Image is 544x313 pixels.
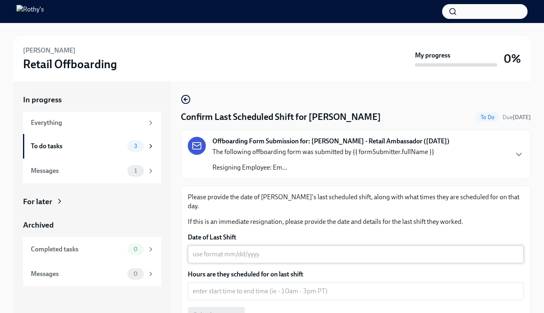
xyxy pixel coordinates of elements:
[31,245,124,254] div: Completed tasks
[513,114,531,121] strong: [DATE]
[31,118,144,127] div: Everything
[129,271,143,277] span: 0
[31,166,124,175] div: Messages
[23,237,161,262] a: Completed tasks0
[503,114,531,121] span: Due
[212,163,434,172] p: Resigning Employee: Em...
[188,217,524,226] p: If this is an immediate resignation, please provide the date and details for the last shift they ...
[181,111,381,123] h4: Confirm Last Scheduled Shift for [PERSON_NAME]
[23,57,117,71] h3: Retail Offboarding
[212,147,434,156] p: The following offboarding form was submitted by {{ formSubmitter.fullName }}
[188,270,524,279] label: Hours are they scheduled for on last shift
[23,159,161,183] a: Messages1
[129,246,143,252] span: 0
[129,168,142,174] span: 1
[503,113,531,121] span: August 30th, 2025 11:00
[188,233,524,242] label: Date of Last Shift
[31,269,124,278] div: Messages
[129,143,142,149] span: 3
[504,51,521,66] h3: 0%
[23,94,161,105] a: In progress
[23,220,161,230] a: Archived
[188,193,524,211] p: Please provide the date of [PERSON_NAME]'s last scheduled shift, along with what times they are s...
[23,134,161,159] a: To do tasks3
[31,142,124,151] div: To do tasks
[476,114,499,120] span: To Do
[23,196,161,207] a: For later
[16,5,44,18] img: Rothy's
[23,196,52,207] div: For later
[23,46,76,55] h6: [PERSON_NAME]
[212,137,449,146] strong: Offboarding Form Submission for: [PERSON_NAME] - Retail Ambassador ([DATE])
[23,262,161,286] a: Messages0
[23,112,161,134] a: Everything
[415,51,450,60] strong: My progress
